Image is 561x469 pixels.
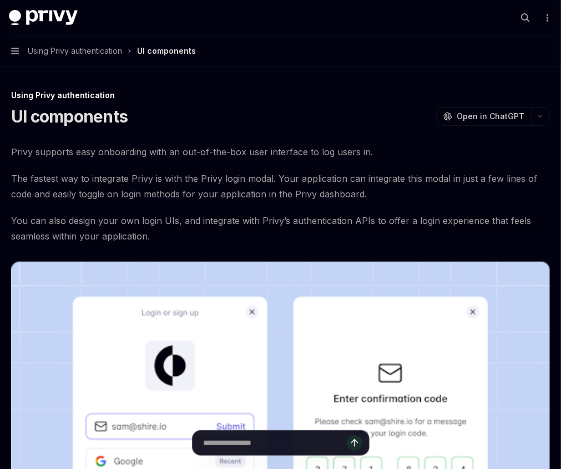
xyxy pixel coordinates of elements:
div: Using Privy authentication [11,90,550,101]
button: Send message [347,435,362,451]
h1: UI components [11,106,128,126]
span: Using Privy authentication [28,44,122,58]
span: You can also design your own login UIs, and integrate with Privy’s authentication APIs to offer a... [11,213,550,244]
button: More actions [541,10,552,26]
span: Privy supports easy onboarding with an out-of-the-box user interface to log users in. [11,144,550,160]
div: UI components [137,44,196,58]
span: The fastest way to integrate Privy is with the Privy login modal. Your application can integrate ... [11,171,550,202]
button: Open in ChatGPT [436,107,531,126]
span: Open in ChatGPT [457,111,524,122]
img: dark logo [9,10,78,26]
